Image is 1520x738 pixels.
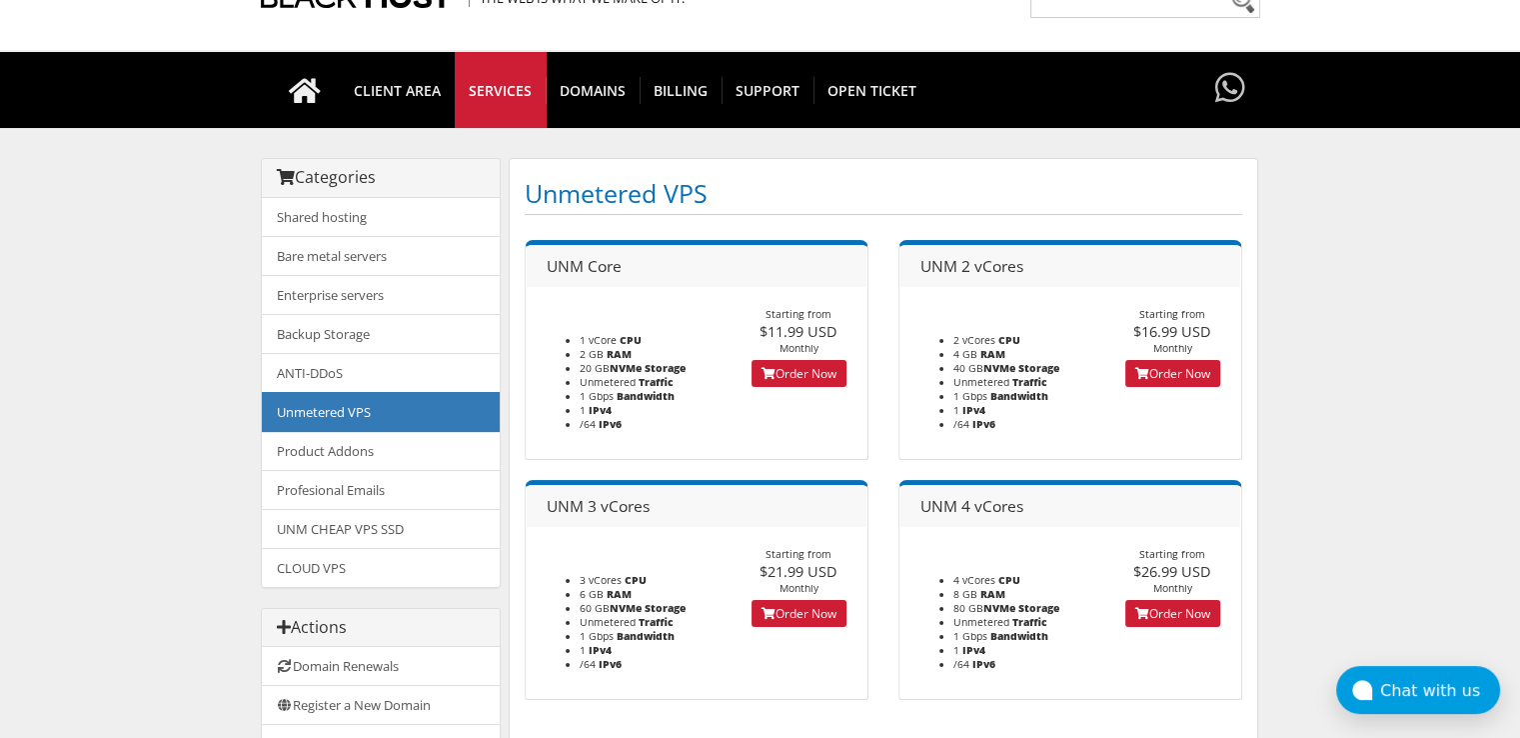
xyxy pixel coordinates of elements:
span: $26.99 USD [1133,561,1211,581]
span: 60 GB [580,601,642,615]
span: CLIENT AREA [340,77,456,104]
span: 3 vCores [580,573,622,587]
b: NVMe [610,601,642,615]
b: Traffic [639,375,674,389]
div: Starting from Monthly [731,307,867,355]
b: CPU [625,573,647,587]
span: /64 [953,657,969,671]
a: Domain Renewals [262,647,500,686]
b: IPv4 [589,643,612,657]
b: Bandwidth [990,629,1048,643]
span: Domains [546,77,641,104]
b: Bandwidth [990,389,1048,403]
span: $11.99 USD [760,321,837,341]
span: 40 GB [953,361,1015,375]
a: Order Now [1125,600,1220,627]
a: CLOUD VPS [262,548,500,587]
span: Unmetered [580,375,636,389]
b: CPU [998,333,1020,347]
b: RAM [607,347,632,361]
a: Profesional Emails [262,470,500,510]
b: Traffic [639,615,674,629]
h3: Categories [277,169,485,187]
span: 1 vCore [580,333,617,347]
span: 1 Gbps [580,629,614,643]
span: 2 GB [580,347,604,361]
div: Starting from Monthly [731,547,867,595]
a: Order Now [1125,360,1220,387]
b: Bandwidth [617,629,675,643]
a: Product Addons [262,431,500,471]
span: UNM Core [547,255,622,277]
span: $21.99 USD [760,561,837,581]
span: 6 GB [580,587,604,601]
span: Support [722,77,814,104]
span: 1 [580,403,586,417]
span: Unmetered [953,615,1009,629]
a: Order Now [752,600,846,627]
a: Shared hosting [262,198,500,237]
b: IPv4 [962,643,985,657]
div: Starting from Monthly [1104,547,1241,595]
span: 1 Gbps [953,389,987,403]
b: Storage [1018,361,1059,375]
a: Have questions? [1210,52,1250,126]
b: Storage [1018,601,1059,615]
span: 1 [953,403,959,417]
b: NVMe [983,361,1015,375]
span: /64 [580,417,596,431]
a: Unmetered VPS [262,392,500,432]
b: Traffic [1012,615,1047,629]
a: Open Ticket [813,52,930,128]
a: Domains [546,52,641,128]
span: Unmetered [580,615,636,629]
span: 8 GB [953,587,977,601]
span: 1 Gbps [953,629,987,643]
span: Unmetered [953,375,1009,389]
b: RAM [607,587,632,601]
button: Chat with us [1336,666,1500,714]
b: IPv6 [599,657,622,671]
b: Traffic [1012,375,1047,389]
span: $16.99 USD [1133,321,1211,341]
b: CPU [620,333,642,347]
span: Open Ticket [813,77,930,104]
a: Go to homepage [269,52,341,128]
span: UNM 2 vCores [920,255,1023,277]
span: /64 [953,417,969,431]
span: UNM 3 vCores [547,495,650,517]
b: Bandwidth [617,389,675,403]
span: 1 [953,643,959,657]
div: Chat with us [1380,681,1500,700]
a: SERVICES [455,52,547,128]
span: 4 GB [953,347,977,361]
b: IPv6 [972,417,995,431]
a: Billing [640,52,723,128]
span: 1 [580,643,586,657]
span: Billing [640,77,723,104]
div: Starting from Monthly [1104,307,1241,355]
b: NVMe [983,601,1015,615]
a: ANTI-DDoS [262,353,500,393]
a: Backup Storage [262,314,500,354]
a: CLIENT AREA [340,52,456,128]
h1: Unmetered VPS [525,174,1242,215]
a: Register a New Domain [262,685,500,725]
b: Storage [645,601,686,615]
span: 20 GB [580,361,642,375]
span: 2 vCores [953,333,995,347]
a: Order Now [752,360,846,387]
b: Storage [645,361,686,375]
b: RAM [980,347,1005,361]
span: 80 GB [953,601,1015,615]
b: RAM [980,587,1005,601]
b: IPv6 [599,417,622,431]
span: 4 vCores [953,573,995,587]
span: UNM 4 vCores [920,495,1023,517]
span: 1 Gbps [580,389,614,403]
b: NVMe [610,361,642,375]
a: Support [722,52,814,128]
span: /64 [580,657,596,671]
span: SERVICES [455,77,547,104]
